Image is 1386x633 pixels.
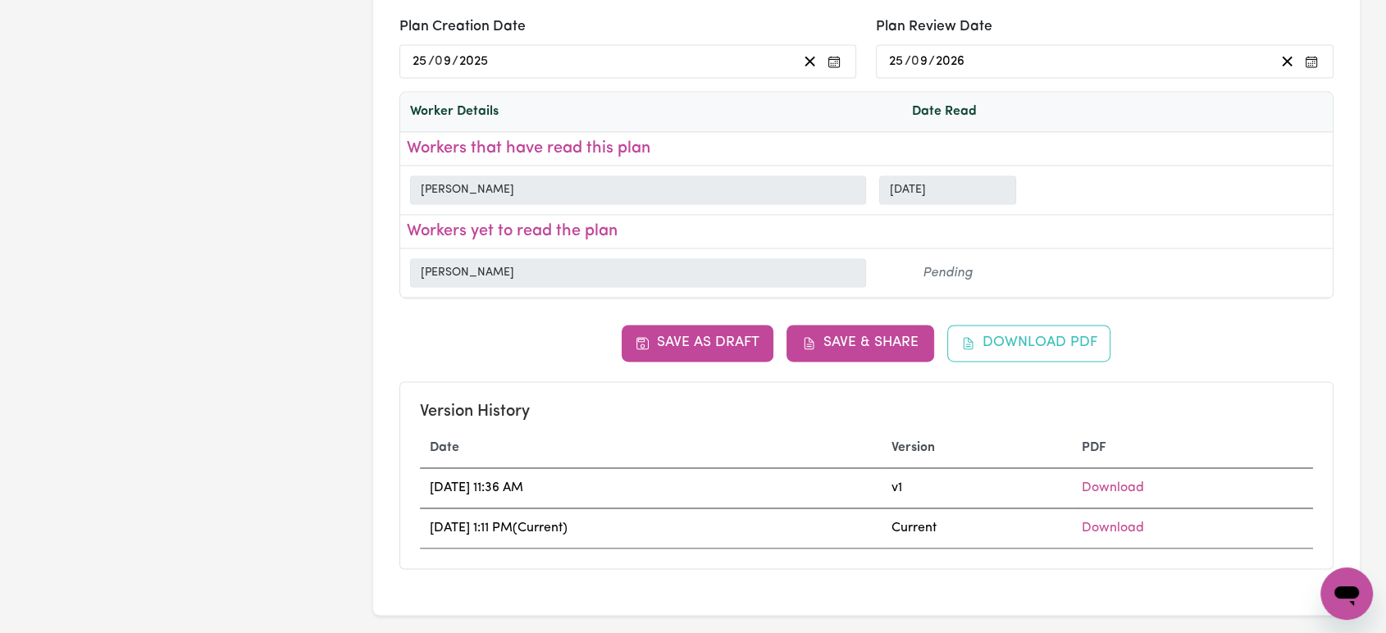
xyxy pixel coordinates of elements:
input: ---- [935,50,966,72]
input: -- [435,50,452,72]
div: Worker Details [410,102,912,121]
span: / [905,54,911,69]
a: Download [1082,481,1144,494]
span: 0 [911,55,919,68]
button: Save & Share [786,325,934,361]
th: PDF [1072,428,1313,468]
label: Plan Review Date [876,16,992,38]
label: Plan Creation Date [399,16,526,38]
h3: Workers yet to read the plan [407,221,1327,241]
th: Version [882,428,1072,468]
span: 0 [435,55,443,68]
input: -- [888,50,905,72]
td: [DATE] 11:36 AM [420,467,882,508]
td: Current [882,508,1072,548]
span: / [428,54,435,69]
td: [DATE] 1:11 PM (Current) [420,508,882,548]
a: Download [1082,521,1144,535]
span: Pending [923,263,973,283]
input: -- [913,50,929,72]
input: ---- [458,50,490,72]
button: Save as Draft [622,325,773,361]
h5: Version History [420,402,1314,421]
iframe: Button to launch messaging window [1320,567,1373,620]
button: Download PDF [947,325,1111,361]
th: Date [420,428,882,468]
span: / [928,54,935,69]
h3: Workers that have read this plan [407,139,1327,158]
input: -- [412,50,428,72]
span: / [452,54,458,69]
td: v 1 [882,467,1072,508]
div: Date Read [912,102,1049,121]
